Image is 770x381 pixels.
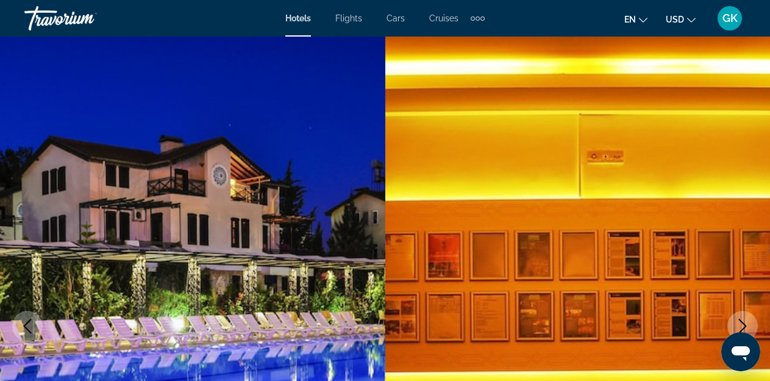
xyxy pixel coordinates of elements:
[727,311,758,341] button: Next image
[24,2,146,34] a: Travorium
[285,13,311,23] a: Hotels
[666,10,696,28] button: Change currency
[624,15,636,24] span: en
[471,9,485,28] button: Extra navigation items
[722,12,738,24] span: GK
[335,13,362,23] a: Flights
[12,311,43,341] button: Previous image
[666,15,684,24] span: USD
[721,332,760,371] iframe: Кнопка запуска окна обмена сообщениями
[429,13,458,23] a: Cruises
[624,10,647,28] button: Change language
[387,13,405,23] a: Cars
[714,5,746,31] button: User Menu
